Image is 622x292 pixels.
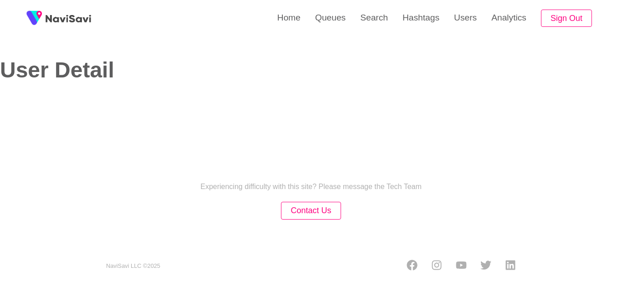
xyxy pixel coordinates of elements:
a: Contact Us [281,207,341,215]
button: Contact Us [281,202,341,220]
a: LinkedIn [505,260,516,273]
img: fireSpot [23,7,46,30]
p: Experiencing difficulty with this site? Please message the Tech Team [200,183,422,191]
a: Instagram [431,260,442,273]
small: NaviSavi LLC © 2025 [106,263,160,270]
button: Sign Out [541,10,592,27]
a: Youtube [456,260,467,273]
img: fireSpot [46,14,91,23]
a: Twitter [480,260,491,273]
a: Facebook [407,260,418,273]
